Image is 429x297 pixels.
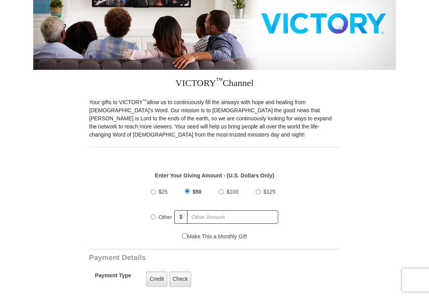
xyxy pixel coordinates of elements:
[95,272,131,283] h5: Payment Type
[182,233,187,238] input: Make This a Monthly Gift
[169,271,191,287] label: Check
[182,233,247,241] label: Make This a Monthly Gift
[226,189,238,195] span: $100
[159,214,172,220] span: Other
[193,189,201,195] span: $50
[174,210,187,224] span: $
[263,189,275,195] span: $125
[146,271,167,287] label: Credit
[89,98,340,139] p: Your gifts to VICTORY allow us to continuously fill the airways with hope and healing from [DEMOG...
[187,210,278,224] input: Other Amount
[143,98,147,103] sup: ™
[159,189,167,195] span: $25
[216,76,223,84] sup: ™
[155,172,274,179] strong: Enter Your Giving Amount - (U.S. Dollars Only)
[89,70,340,98] h3: VICTORY Channel
[89,253,286,262] h3: Payment Details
